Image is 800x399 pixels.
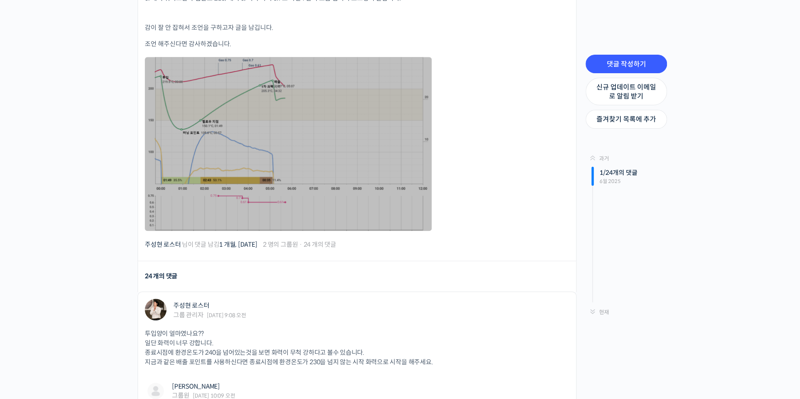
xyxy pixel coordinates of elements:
[605,169,613,177] span: 24
[145,241,257,248] span: 님이 댓글 남김
[173,301,209,310] a: 주성현 로스터
[599,309,609,315] span: 현재
[117,286,174,309] a: 설정
[29,300,34,307] span: 홈
[303,241,336,248] span: 24 개의 댓글
[219,240,257,249] a: 1 개월, [DATE]
[590,306,609,318] a: 현재
[263,241,298,248] span: 2 명의 그룹원
[600,169,603,177] span: 1
[172,382,220,390] a: [PERSON_NAME]
[145,270,177,282] div: 24 개의 댓글
[145,299,167,320] a: "주성현 로스터"님 프로필 보기
[140,300,151,307] span: 설정
[600,179,667,184] span: 6월 2025
[590,152,667,164] a: 과거
[593,167,667,186] div: / 개의 댓글
[3,286,60,309] a: 홈
[83,300,94,308] span: 대화
[299,240,302,249] span: ·
[599,155,609,162] span: 과거
[586,78,667,105] a: 신규 업데이트 이메일로 알림 받기
[193,393,235,399] span: [DATE] 10:09 오전
[145,39,569,49] p: 조언 해주신다면 감사하겠습니다.
[145,383,167,399] a: "김수재"님 프로필 보기
[145,329,569,367] p: 투입양이 얼마였나요?? 일단 화력이 너무 강합니다. 종료시점에 환경온도가 240을 넘어있는것을 보면 화력이 무척 강하다고 볼수 있습니다. 지금과 같은 배출 포인트를 사용하신다...
[586,55,667,74] a: 댓글 작성하기
[145,240,181,249] a: 주성현 로스터
[173,312,204,318] div: 그룹 관리자
[586,110,667,129] a: 즐겨찾기 목록에 추가
[145,23,569,33] p: 감이 잘 안 잡혀서 조언을 구하고자 글을 남깁니다.
[60,286,117,309] a: 대화
[207,313,246,318] span: [DATE] 9:08 오전
[172,392,189,399] div: 그룹원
